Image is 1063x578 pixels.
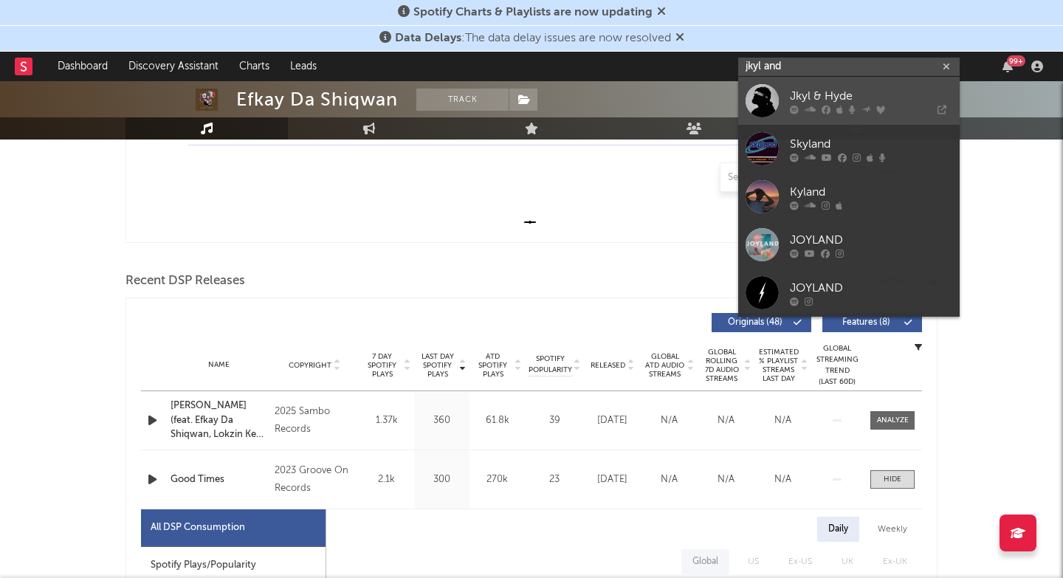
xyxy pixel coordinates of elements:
[738,125,960,173] a: Skyland
[701,413,751,428] div: N/A
[171,359,267,371] div: Name
[738,58,960,76] input: Search for artists
[1002,61,1013,72] button: 99+
[362,413,410,428] div: 1.37k
[720,172,876,184] input: Search by song name or URL
[418,413,466,428] div: 360
[151,519,245,537] div: All DSP Consumption
[758,472,808,487] div: N/A
[644,413,694,428] div: N/A
[738,221,960,269] a: JOYLAND
[657,7,666,18] span: Dismiss
[413,7,653,18] span: Spotify Charts & Playlists are now updating
[738,77,960,125] a: Jkyl & Hyde
[817,517,859,542] div: Daily
[529,472,580,487] div: 23
[236,89,398,111] div: Efkay Da Shiqwan
[171,472,267,487] a: Good Times
[701,472,751,487] div: N/A
[867,517,918,542] div: Weekly
[738,173,960,221] a: Kyland
[529,354,572,376] span: Spotify Popularity
[141,509,326,547] div: All DSP Consumption
[644,352,685,379] span: Global ATD Audio Streams
[832,318,900,327] span: Features ( 8 )
[588,472,637,487] div: [DATE]
[822,313,922,332] button: Features(8)
[125,272,245,290] span: Recent DSP Releases
[118,52,229,81] a: Discovery Assistant
[758,413,808,428] div: N/A
[591,361,625,370] span: Released
[529,413,580,428] div: 39
[790,87,952,105] div: Jkyl & Hyde
[644,472,694,487] div: N/A
[738,269,960,317] a: JOYLAND
[675,32,684,44] span: Dismiss
[395,32,671,44] span: : The data delay issues are now resolved
[229,52,280,81] a: Charts
[758,348,799,383] span: Estimated % Playlist Streams Last Day
[473,472,521,487] div: 270k
[721,318,789,327] span: Originals ( 48 )
[171,399,267,442] a: [PERSON_NAME] (feat. Efkay Da Shiqwan, Lokzin Keys & [PERSON_NAME])
[280,52,327,81] a: Leads
[275,403,355,438] div: 2025 Sambo Records
[588,413,637,428] div: [DATE]
[473,352,512,379] span: ATD Spotify Plays
[418,352,457,379] span: Last Day Spotify Plays
[473,413,521,428] div: 61.8k
[362,472,410,487] div: 2.1k
[289,361,331,370] span: Copyright
[790,231,952,249] div: JOYLAND
[275,462,355,498] div: 2023 Groove On Records
[395,32,461,44] span: Data Delays
[790,183,952,201] div: Kyland
[47,52,118,81] a: Dashboard
[712,313,811,332] button: Originals(48)
[701,348,742,383] span: Global Rolling 7D Audio Streams
[362,352,402,379] span: 7 Day Spotify Plays
[416,89,509,111] button: Track
[790,279,952,297] div: JOYLAND
[815,343,859,388] div: Global Streaming Trend (Last 60D)
[418,472,466,487] div: 300
[1007,55,1025,66] div: 99 +
[790,135,952,153] div: Skyland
